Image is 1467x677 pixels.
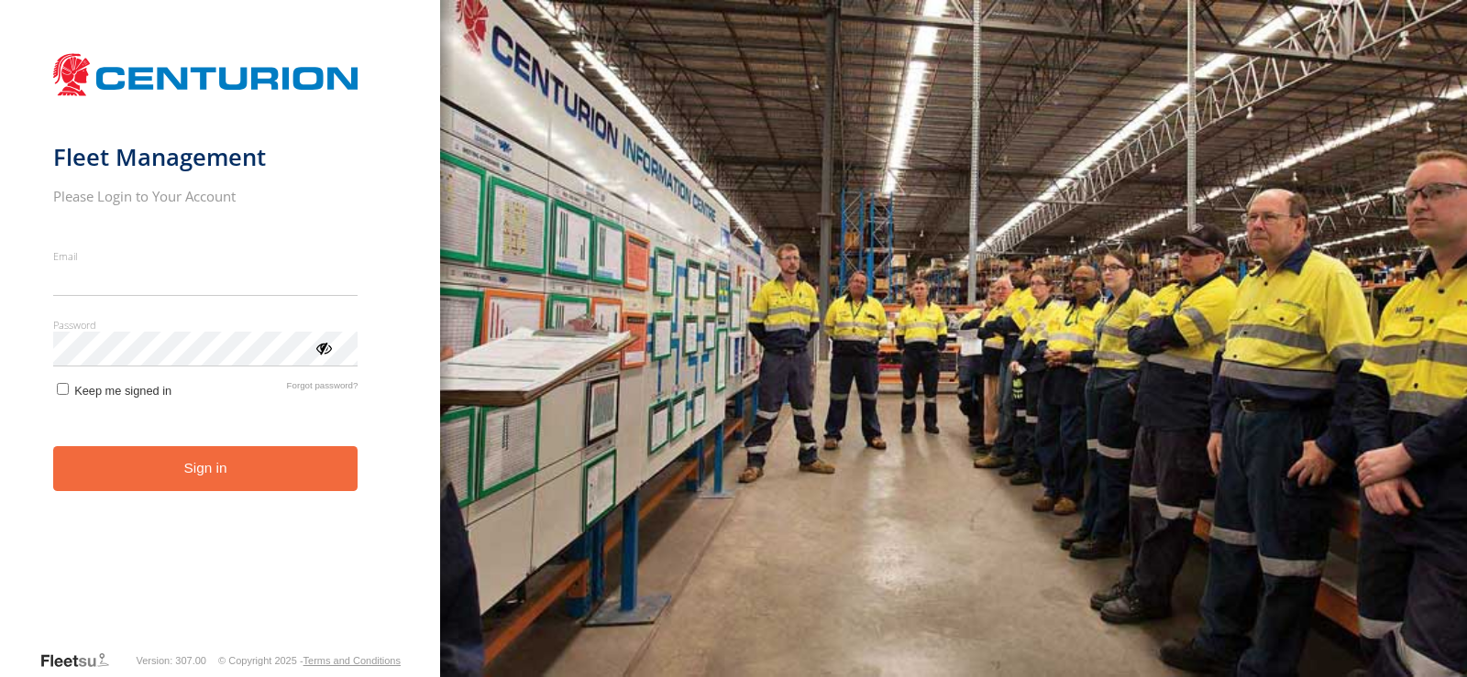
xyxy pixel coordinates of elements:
div: Version: 307.00 [137,655,206,666]
label: Email [53,249,358,263]
div: © Copyright 2025 - [218,655,401,666]
a: Forgot password? [287,380,358,398]
label: Password [53,318,358,332]
form: main [53,44,388,650]
a: Visit our Website [39,651,124,670]
button: Sign in [53,446,358,491]
a: Terms and Conditions [303,655,401,666]
div: ViewPassword [314,338,332,356]
h1: Fleet Management [53,142,358,172]
img: Centurion Transport [53,51,358,98]
input: Keep me signed in [57,383,69,395]
h2: Please Login to Your Account [53,187,358,205]
span: Keep me signed in [74,384,171,398]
